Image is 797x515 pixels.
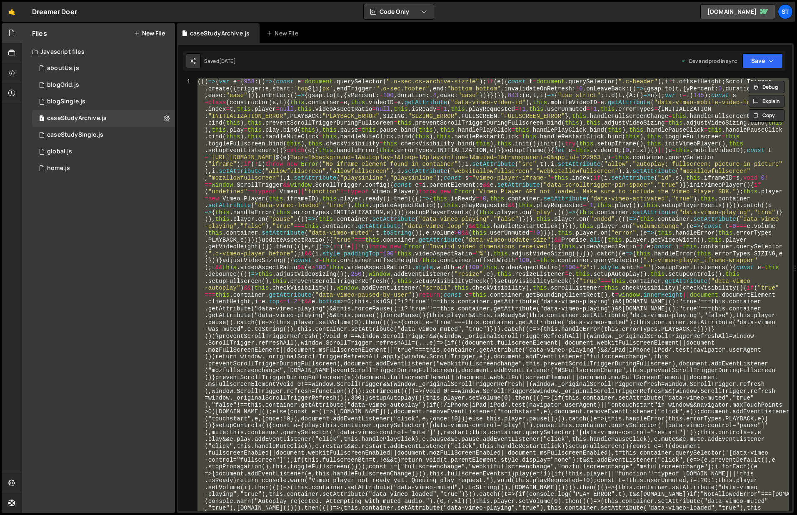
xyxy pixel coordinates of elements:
div: home.js [47,165,70,172]
div: global.js [47,148,72,155]
a: [DOMAIN_NAME] [700,4,775,19]
a: 🤙 [2,2,22,22]
div: 14607/37968.js [32,143,175,160]
: Debug [749,81,785,93]
div: 14607/41637.js [32,127,175,143]
div: 14607/42624.js [32,60,175,77]
div: caseStudySingle.js [47,131,103,139]
span: 1 [39,116,44,122]
div: blogSingle.js [47,98,85,105]
button: New File [134,30,165,37]
div: 14607/41089.js [32,93,175,110]
div: Saved [204,57,236,65]
div: 14607/41073.js [32,77,175,93]
div: Dev and prod in sync [681,57,737,65]
h2: Files [32,29,47,38]
: Copy [749,109,785,122]
div: caseStudyArchive.js [47,115,107,122]
div: Dreamer Doer [32,7,77,17]
div: 14607/37969.js [32,160,175,177]
: 14607/41446.js [32,110,175,127]
div: aboutUs.js [47,65,79,72]
: Explain [749,95,785,107]
div: [DATE] [219,57,236,65]
div: blogGrid.js [47,81,79,89]
a: ST [778,4,793,19]
div: New File [266,29,301,37]
button: Code Only [364,4,434,19]
div: caseStudyArchive.js [190,29,250,37]
div: Javascript files [22,43,175,60]
button: Save [742,53,783,68]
